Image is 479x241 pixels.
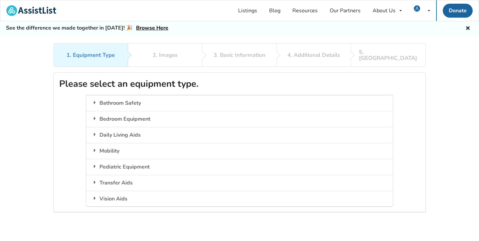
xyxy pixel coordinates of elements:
[86,175,393,191] div: Transfer Aids
[232,0,263,21] a: Listings
[86,95,393,111] div: Bathroom Safety
[6,25,168,32] h5: See the difference we made together in [DATE]! 🎉
[286,0,324,21] a: Resources
[6,5,56,16] img: assistlist-logo
[263,0,286,21] a: Blog
[86,111,393,127] div: Bedroom Equipment
[373,8,396,13] div: About Us
[86,143,393,159] div: Mobility
[59,78,420,90] h2: Please select an equipment type.
[86,159,393,175] div: Pediatric Equipment
[67,52,115,58] div: 1. Equipment Type
[443,4,473,18] a: Donate
[324,0,367,21] a: Our Partners
[86,127,393,143] div: Daily Living Aids
[414,5,420,12] img: user icon
[136,24,168,32] a: Browse Here
[86,191,393,207] div: Vision Aids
